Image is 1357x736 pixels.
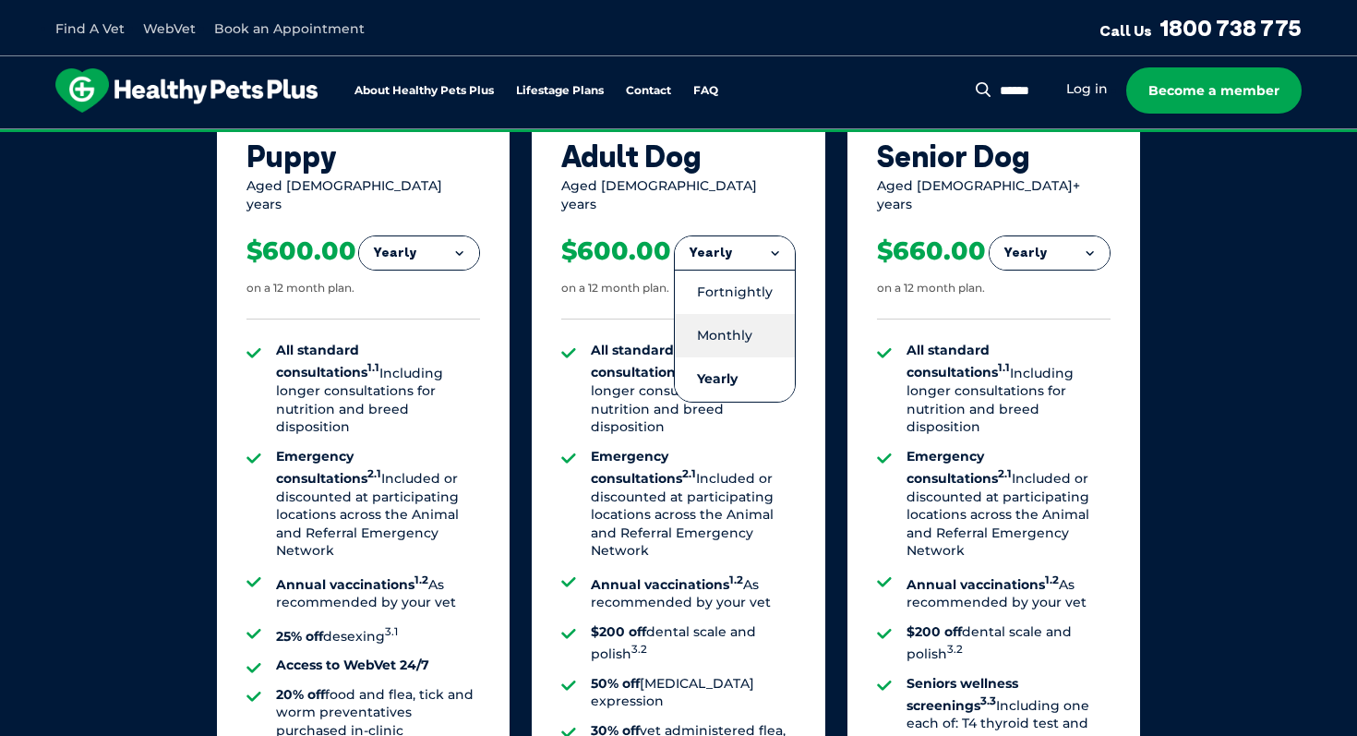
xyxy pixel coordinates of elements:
sup: 2.1 [682,467,696,480]
strong: Access to WebVet 24/7 [276,657,429,673]
li: As recommended by your vet [591,572,795,612]
strong: Emergency consultations [907,448,1012,487]
div: on a 12 month plan. [877,281,985,296]
sup: 3.2 [631,643,647,656]
li: Monthly [675,314,795,357]
strong: 25% off [276,627,323,644]
strong: All standard consultations [276,342,379,380]
img: hpp-logo [55,68,318,113]
strong: Seniors wellness screenings [907,675,1018,714]
a: About Healthy Pets Plus [354,85,494,97]
button: Yearly [359,236,479,270]
sup: 1.2 [1045,573,1059,586]
li: As recommended by your vet [276,572,480,612]
sup: 3.2 [947,643,963,656]
div: on a 12 month plan. [246,281,354,296]
strong: Emergency consultations [276,448,381,487]
sup: 1.1 [998,362,1010,375]
li: Included or discounted at participating locations across the Animal and Referral Emergency Network [591,448,795,561]
li: Including longer consultations for nutrition and breed disposition [907,342,1111,437]
a: Book an Appointment [214,20,365,37]
div: Senior Dog [877,139,1111,174]
strong: Annual vaccinations [591,576,743,593]
li: Included or discounted at participating locations across the Animal and Referral Emergency Network [276,448,480,561]
a: Contact [626,85,671,97]
sup: 1.2 [729,573,743,586]
button: Yearly [990,236,1110,270]
a: WebVet [143,20,196,37]
strong: Annual vaccinations [907,576,1059,593]
strong: Emergency consultations [591,448,696,487]
strong: All standard consultations [591,342,694,380]
strong: $200 off [907,623,962,640]
div: $600.00 [246,235,356,267]
li: dental scale and polish [591,623,795,664]
sup: 1.1 [367,362,379,375]
sup: 2.1 [998,467,1012,480]
a: Log in [1066,80,1108,98]
li: dental scale and polish [907,623,1111,664]
sup: 2.1 [367,467,381,480]
div: on a 12 month plan. [561,281,669,296]
sup: 3.1 [385,625,398,638]
div: $660.00 [877,235,986,267]
sup: 3.3 [980,694,996,707]
strong: 50% off [591,675,640,692]
button: Yearly [675,236,795,270]
strong: All standard consultations [907,342,1010,380]
div: $600.00 [561,235,671,267]
button: Search [972,80,995,99]
div: Puppy [246,139,480,174]
span: Call Us [1099,21,1152,40]
li: Including longer consultations for nutrition and breed disposition [276,342,480,437]
a: Call Us1800 738 775 [1099,14,1302,42]
a: FAQ [693,85,718,97]
strong: $200 off [591,623,646,640]
a: Lifestage Plans [516,85,604,97]
li: desexing [276,623,480,646]
strong: 20% off [276,686,325,703]
div: Aged [DEMOGRAPHIC_DATA] years [561,177,795,213]
li: Including longer consultations for nutrition and breed disposition [591,342,795,437]
strong: Annual vaccinations [276,576,428,593]
li: [MEDICAL_DATA] expression [591,675,795,711]
sup: 1.2 [414,573,428,586]
div: Aged [DEMOGRAPHIC_DATA]+ years [877,177,1111,213]
a: Find A Vet [55,20,125,37]
span: Proactive, preventative wellness program designed to keep your pet healthier and happier for longer [334,129,1024,146]
li: As recommended by your vet [907,572,1111,612]
div: Adult Dog [561,139,795,174]
li: Included or discounted at participating locations across the Animal and Referral Emergency Network [907,448,1111,561]
a: Become a member [1126,67,1302,114]
div: Aged [DEMOGRAPHIC_DATA] years [246,177,480,213]
li: Yearly [675,357,795,401]
li: Fortnightly [675,270,795,314]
